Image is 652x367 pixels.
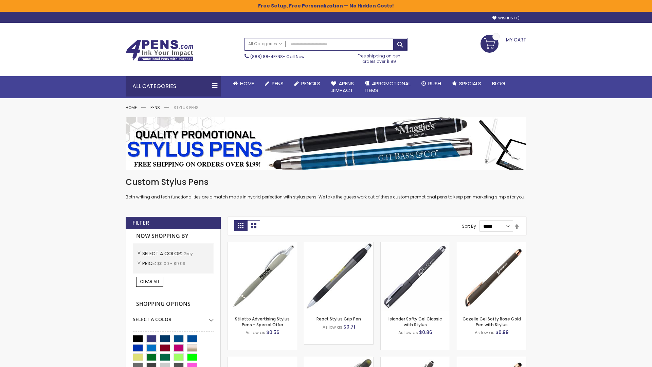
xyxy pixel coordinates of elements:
span: As low as [475,330,494,335]
span: Pencils [301,80,320,87]
a: Souvenir® Jalan Highlighter Stylus Pen Combo-Grey [304,357,373,363]
a: Wishlist [492,16,520,21]
strong: Shopping Options [133,297,214,312]
div: All Categories [126,76,221,97]
strong: Grid [234,220,247,231]
a: Islander Softy Gel Classic with Stylus [388,316,442,327]
span: Select A Color [142,250,183,257]
a: React Stylus Grip Pen [316,316,361,322]
a: Clear All [136,277,163,286]
span: $0.99 [495,329,509,336]
div: Free shipping on pen orders over $199 [351,51,408,64]
span: As low as [398,330,418,335]
span: - Call Now! [250,54,306,59]
span: All Categories [248,41,282,47]
span: As low as [246,330,265,335]
a: Home [126,105,137,110]
a: Pencils [289,76,326,91]
span: Rush [428,80,441,87]
a: Home [228,76,259,91]
span: Clear All [140,279,160,284]
img: Gazelle Gel Softy Rose Gold Pen with Stylus-Grey [457,242,526,311]
a: Pens [150,105,160,110]
a: Pens [259,76,289,91]
span: $0.56 [266,329,279,336]
span: As low as [323,324,342,330]
a: Stiletto Advertising Stylus Pens-Grey [228,242,297,248]
a: (888) 88-4PENS [250,54,283,59]
span: Blog [492,80,505,87]
strong: Stylus Pens [174,105,199,110]
a: Rush [416,76,447,91]
strong: Filter [132,219,149,227]
h1: Custom Stylus Pens [126,177,526,188]
div: Select A Color [133,311,214,323]
a: Gazelle Gel Softy Rose Gold Pen with Stylus [463,316,521,327]
a: Stiletto Advertising Stylus Pens - Special Offer [235,316,290,327]
span: Price [142,260,157,267]
span: Home [240,80,254,87]
a: Islander Softy Gel Classic with Stylus-Grey [381,242,450,248]
img: 4Pens Custom Pens and Promotional Products [126,40,194,62]
span: Pens [272,80,284,87]
a: Gazelle Gel Softy Rose Gold Pen with Stylus-Grey [457,242,526,248]
a: React Stylus Grip Pen-Grey [304,242,373,248]
label: Sort By [462,223,476,229]
a: Custom Soft Touch® Metal Pens with Stylus-Grey [381,357,450,363]
strong: Now Shopping by [133,229,214,243]
a: All Categories [245,38,286,50]
img: Islander Softy Gel Classic with Stylus-Grey [381,242,450,311]
a: 4Pens4impact [326,76,359,98]
a: Islander Softy Rose Gold Gel Pen with Stylus-Grey [457,357,526,363]
span: 4Pens 4impact [331,80,354,94]
img: React Stylus Grip Pen-Grey [304,242,373,311]
a: Cyber Stylus 0.7mm Fine Point Gel Grip Pen-Grey [228,357,297,363]
img: Stylus Pens [126,117,526,170]
div: Both writing and tech functionalities are a match made in hybrid perfection with stylus pens. We ... [126,177,526,200]
span: 4PROMOTIONAL ITEMS [365,80,411,94]
span: $0.86 [419,329,432,336]
a: Specials [447,76,487,91]
img: Stiletto Advertising Stylus Pens-Grey [228,242,297,311]
span: Grey [183,251,193,257]
span: $0.00 - $9.99 [157,261,185,266]
span: Specials [459,80,481,87]
a: Blog [487,76,511,91]
span: $0.71 [343,324,355,330]
a: 4PROMOTIONALITEMS [359,76,416,98]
